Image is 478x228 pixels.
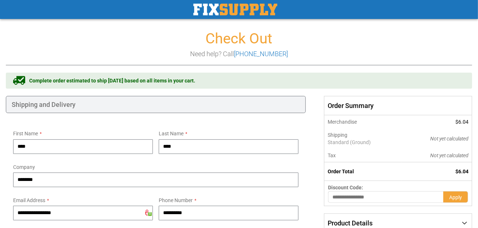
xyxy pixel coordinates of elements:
span: Apply [449,194,462,200]
strong: Order Total [328,169,354,174]
span: Company [13,164,35,170]
div: Shipping and Delivery [6,96,306,113]
span: Not yet calculated [430,136,469,142]
span: Standard (Ground) [328,139,398,146]
th: Merchandise [324,115,402,128]
span: Discount Code: [328,185,363,190]
th: Tax [324,149,402,162]
span: $6.04 [455,119,469,125]
span: Phone Number [159,197,193,203]
span: $6.04 [455,169,469,174]
span: First Name [13,131,38,136]
h3: Need help? Call [6,50,472,58]
span: Not yet calculated [430,152,469,158]
a: store logo [193,4,277,15]
span: Complete order estimated to ship [DATE] based on all items in your cart. [29,77,195,84]
span: Shipping [328,132,347,138]
img: Fix Industrial Supply [193,4,277,15]
span: Product Details [328,219,373,227]
a: [PHONE_NUMBER] [234,50,288,58]
h1: Check Out [6,31,472,47]
span: Order Summary [324,96,472,116]
span: Last Name [159,131,184,136]
button: Apply [443,191,468,203]
span: Email Address [13,197,45,203]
